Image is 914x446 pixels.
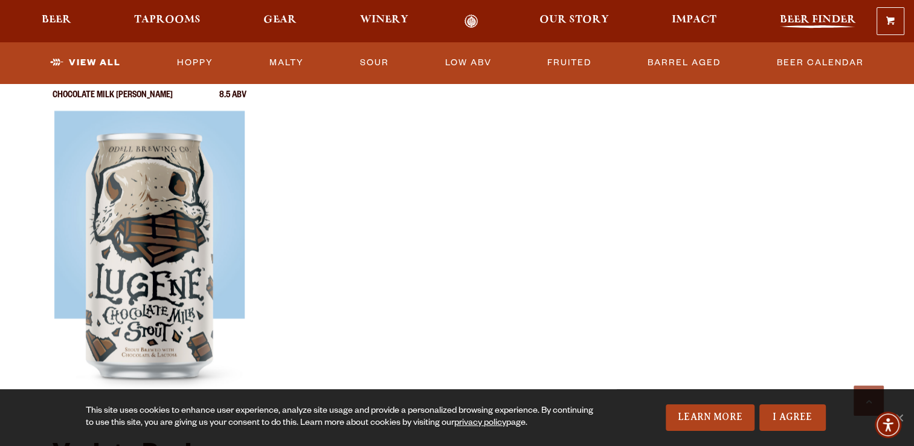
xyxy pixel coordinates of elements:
span: Winery [360,15,408,25]
div: Accessibility Menu [875,412,901,438]
a: Sour [355,49,394,77]
span: Beer Finder [779,15,855,25]
span: Impact [672,15,716,25]
a: Hoppy [172,49,218,77]
a: [PERSON_NAME] Chocolate Milk [PERSON_NAME] 8.5 ABV Lugene Lugene [53,69,247,413]
a: Beer Calendar [772,49,869,77]
a: Scroll to top [854,386,884,416]
a: I Agree [759,404,826,431]
a: Taprooms [126,15,208,28]
a: Gear [256,15,304,28]
span: Gear [263,15,297,25]
div: This site uses cookies to enhance user experience, analyze site usage and provide a personalized ... [86,406,598,430]
p: 8.5 ABV [219,91,246,111]
a: Barrel Aged [643,49,726,77]
img: Lugene [54,111,244,413]
span: Taprooms [134,15,201,25]
a: View All [45,49,126,77]
a: Winery [352,15,416,28]
span: Beer [42,15,71,25]
a: Beer [34,15,79,28]
a: Our Story [532,15,617,28]
a: Fruited [542,49,596,77]
a: Learn More [666,404,755,431]
a: Beer Finder [771,15,863,28]
a: Low ABV [440,49,496,77]
a: privacy policy [454,419,506,428]
p: Chocolate Milk [PERSON_NAME] [53,91,173,111]
span: Our Story [539,15,609,25]
a: Impact [664,15,724,28]
a: Malty [265,49,309,77]
a: Odell Home [449,15,494,28]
